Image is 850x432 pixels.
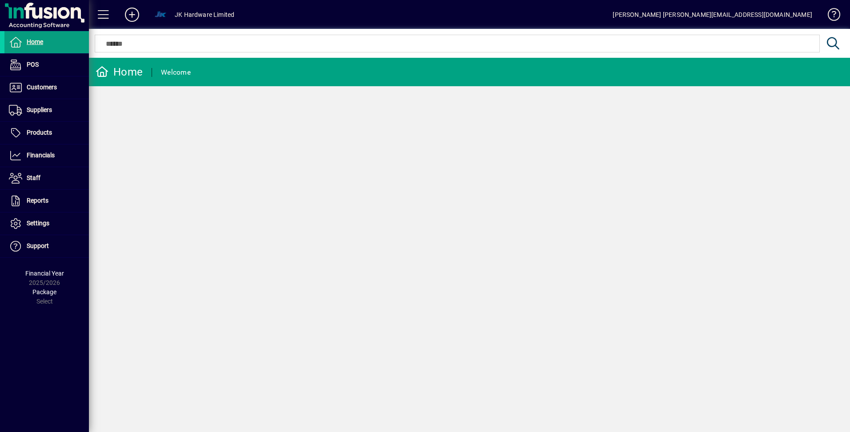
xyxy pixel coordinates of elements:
[4,54,89,76] a: POS
[96,65,143,79] div: Home
[4,167,89,189] a: Staff
[25,270,64,277] span: Financial Year
[27,106,52,113] span: Suppliers
[175,8,234,22] div: JK Hardware Limited
[27,242,49,249] span: Support
[27,61,39,68] span: POS
[146,7,175,23] button: Profile
[4,235,89,257] a: Support
[4,212,89,235] a: Settings
[4,190,89,212] a: Reports
[27,152,55,159] span: Financials
[27,174,40,181] span: Staff
[4,144,89,167] a: Financials
[4,122,89,144] a: Products
[27,197,48,204] span: Reports
[27,129,52,136] span: Products
[32,288,56,296] span: Package
[4,99,89,121] a: Suppliers
[821,2,839,31] a: Knowledge Base
[27,84,57,91] span: Customers
[27,38,43,45] span: Home
[118,7,146,23] button: Add
[27,220,49,227] span: Settings
[613,8,812,22] div: [PERSON_NAME] [PERSON_NAME][EMAIL_ADDRESS][DOMAIN_NAME]
[161,65,191,80] div: Welcome
[4,76,89,99] a: Customers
